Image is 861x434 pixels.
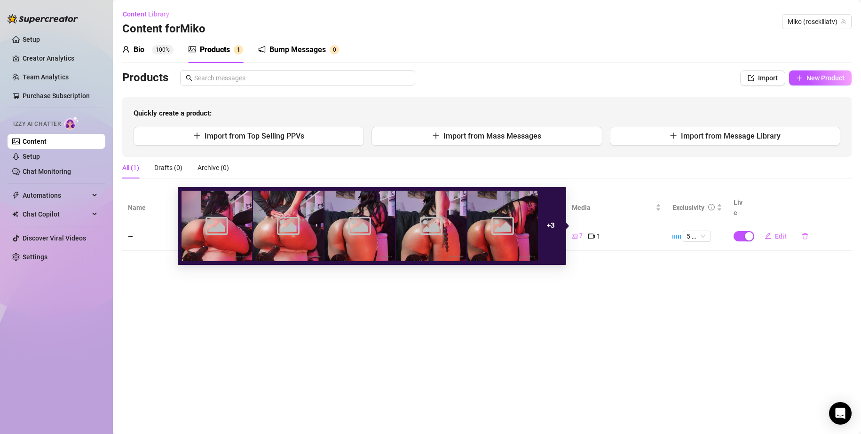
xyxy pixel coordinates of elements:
[154,163,182,173] div: Drafts (0)
[12,192,20,199] span: thunderbolt
[740,70,785,85] button: Import
[123,10,169,18] span: Content Library
[122,70,168,85] h3: Products
[128,202,210,213] span: Name
[197,163,229,173] div: Archive (0)
[670,132,677,139] span: plus
[269,44,326,55] div: Bump Messages
[572,233,577,239] span: picture
[193,132,201,139] span: plus
[23,73,69,81] a: Team Analytics
[806,74,845,82] span: New Product
[23,253,47,261] a: Settings
[152,45,174,54] sup: 100%
[122,7,177,22] button: Content Library
[443,132,541,140] span: Import from Mass Messages
[234,45,243,54] sup: 1
[258,46,266,53] span: notification
[794,229,816,244] button: delete
[134,127,364,146] button: Import from Top Selling PPVs
[205,132,304,140] span: Import from Top Selling PPVs
[728,194,751,222] th: Live
[13,120,61,129] span: Izzy AI Chatter
[64,116,79,130] img: AI Chatter
[23,138,47,145] a: Content
[687,231,707,241] span: 5 🔥
[371,127,602,146] button: Import from Mass Messages
[681,132,781,140] span: Import from Message Library
[200,44,230,55] div: Products
[672,202,704,213] div: Exclusivity
[122,194,223,222] th: Name
[579,232,583,240] span: 7
[134,44,144,55] div: Bio
[122,22,205,37] h3: Content for Miko
[432,132,440,139] span: plus
[12,211,18,217] img: Chat Copilot
[597,231,600,241] span: 1
[23,188,89,203] span: Automations
[588,233,595,240] span: video-camera
[23,168,71,175] a: Chat Monitoring
[789,70,852,85] button: New Product
[829,402,852,425] div: Open Intercom Messenger
[802,233,808,240] span: delete
[566,194,667,222] th: Media
[330,45,339,54] sup: 0
[189,46,196,53] span: picture
[122,46,130,53] span: user
[708,204,715,210] span: info-circle
[748,75,754,81] span: import
[194,73,410,83] input: Search messages
[758,74,778,82] span: Import
[547,221,555,230] strong: + 3
[23,92,90,100] a: Purchase Subscription
[796,75,803,81] span: plus
[765,232,771,239] span: edit
[122,163,139,173] div: All (1)
[23,207,89,222] span: Chat Copilot
[757,229,794,244] button: Edit
[23,36,40,43] a: Setup
[788,15,846,29] span: Miko (rosekillatv)
[122,222,223,251] td: —
[23,51,98,66] a: Creator Analytics
[8,14,78,23] img: logo-BBDzfeDw.svg
[775,232,787,240] span: Edit
[186,75,192,81] span: search
[23,234,86,242] a: Discover Viral Videos
[572,202,654,213] span: Media
[610,127,840,146] button: Import from Message Library
[237,46,240,53] span: 1
[841,19,846,24] span: team
[23,153,40,160] a: Setup
[134,109,212,117] strong: Quickly create a product:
